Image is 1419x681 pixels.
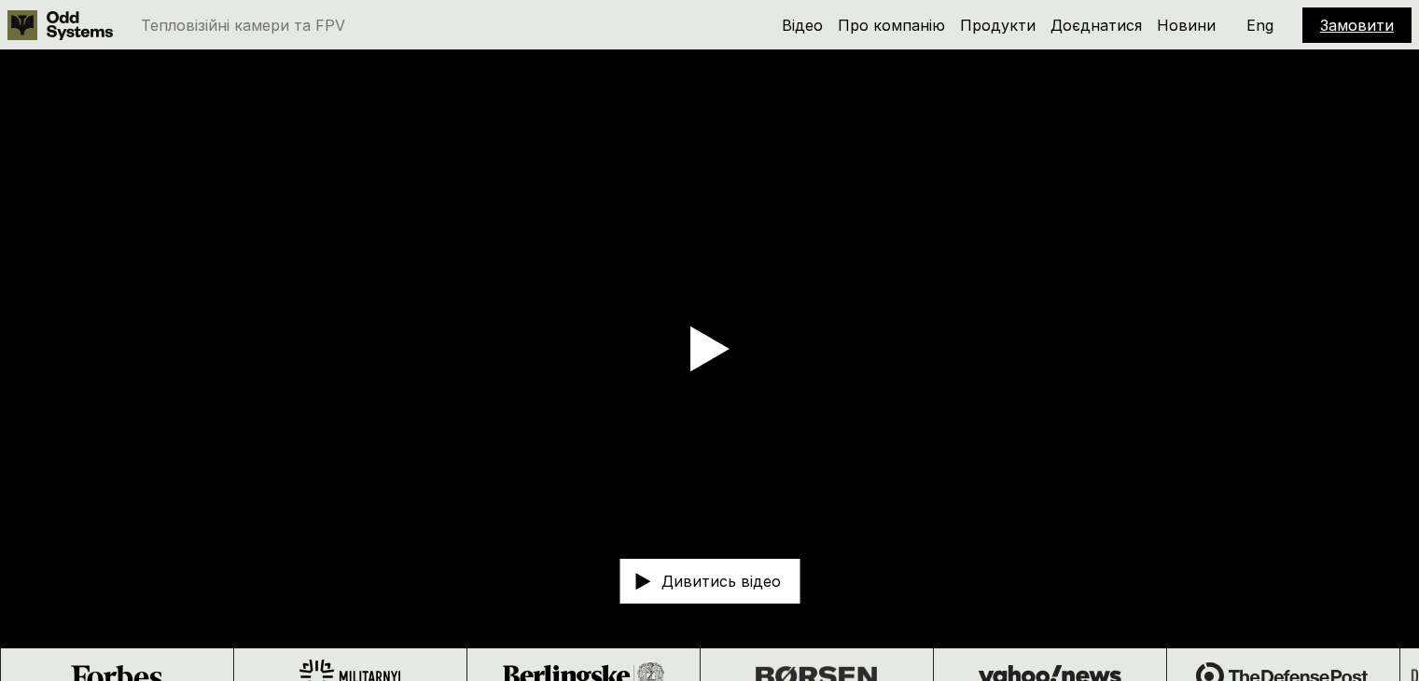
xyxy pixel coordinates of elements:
[1246,18,1273,33] p: Eng
[1320,16,1394,35] a: Замовити
[960,16,1036,35] a: Продукти
[661,574,781,589] p: Дивитись відео
[1050,16,1142,35] a: Доєднатися
[1157,16,1216,35] a: Новини
[782,16,823,35] a: Відео
[838,16,945,35] a: Про компанію
[141,18,345,33] p: Тепловізійні камери та FPV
